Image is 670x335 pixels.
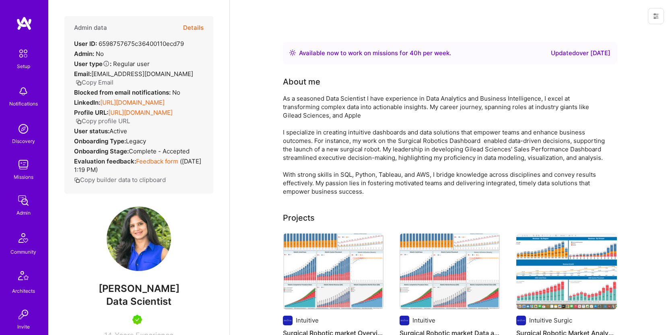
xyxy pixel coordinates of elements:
[15,192,31,209] img: admin teamwork
[283,234,383,309] img: Surgical Robotic market Overview
[136,157,178,165] a: Feedback form
[15,45,32,62] img: setup
[76,118,82,124] i: icon Copy
[10,248,36,256] div: Community
[74,70,91,78] strong: Email:
[74,127,109,135] strong: User status:
[64,283,213,295] span: [PERSON_NAME]
[183,16,204,39] button: Details
[551,48,610,58] div: Updated over [DATE]
[76,78,113,87] button: Copy Email
[108,109,173,116] a: [URL][DOMAIN_NAME]
[74,157,204,174] div: ( [DATE] 1:19 PM )
[76,117,130,125] button: Copy profile URL
[289,50,296,56] img: Availability
[76,80,82,86] i: icon Copy
[15,306,31,323] img: Invite
[412,316,435,325] div: Intuitive
[17,62,30,70] div: Setup
[74,60,111,68] strong: User type :
[283,76,320,88] div: About me
[74,157,136,165] strong: Evaluation feedback:
[74,40,97,48] strong: User ID:
[74,137,126,145] strong: Onboarding Type:
[529,316,572,325] div: Intuitive Surgic
[74,109,108,116] strong: Profile URL:
[74,50,94,58] strong: Admin:
[283,94,605,196] div: As a seasoned Data Scientist I have experience in Data Analytics and Business Intelligence, I exc...
[400,234,500,309] img: Surgical Robotic market Data analysis
[74,24,107,31] h4: Admin data
[15,83,31,99] img: bell
[15,121,31,137] img: discovery
[15,157,31,173] img: teamwork
[74,176,166,184] button: Copy builder data to clipboard
[14,267,33,287] img: Architects
[16,209,31,217] div: Admin
[400,316,409,325] img: Company logo
[299,48,451,58] div: Available now to work on missions for h per week .
[296,316,319,325] div: Intuitive
[74,177,80,183] i: icon Copy
[74,147,129,155] strong: Onboarding Stage:
[283,316,293,325] img: Company logo
[74,99,100,106] strong: LinkedIn:
[91,70,193,78] span: [EMAIL_ADDRESS][DOMAIN_NAME]
[126,137,146,145] span: legacy
[103,60,110,67] i: Help
[410,49,418,57] span: 40
[74,60,150,68] div: Regular user
[132,315,142,325] img: A.Teamer in Residence
[129,147,190,155] span: Complete - Accepted
[14,173,33,181] div: Missions
[16,16,32,31] img: logo
[100,99,165,106] a: [URL][DOMAIN_NAME]
[12,137,35,145] div: Discovery
[109,127,127,135] span: Active
[14,228,33,248] img: Community
[74,50,104,58] div: No
[516,234,617,309] img: Surgical Robotic Market Analysis
[106,296,171,307] span: Data Scientist
[74,89,172,96] strong: Blocked from email notifications:
[9,99,38,108] div: Notifications
[283,212,315,224] div: Projects
[74,39,184,48] div: 6598757675c36400110ecd79
[107,207,171,271] img: User Avatar
[17,323,30,331] div: Invite
[12,287,35,295] div: Architects
[74,88,180,97] div: No
[516,316,526,325] img: Company logo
